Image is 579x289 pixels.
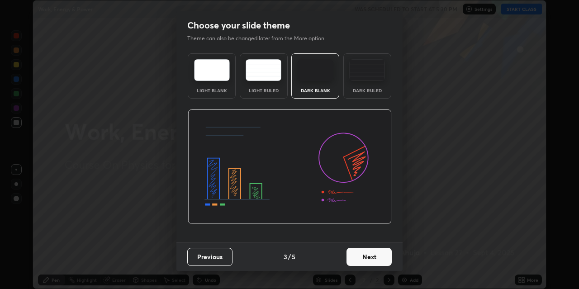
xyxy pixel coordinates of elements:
img: darkTheme.f0cc69e5.svg [298,59,333,81]
div: Dark Ruled [349,88,385,93]
h2: Choose your slide theme [187,19,290,31]
button: Previous [187,248,233,266]
button: Next [346,248,392,266]
div: Light Ruled [246,88,282,93]
h4: / [288,252,291,261]
div: Dark Blank [297,88,333,93]
img: darkRuledTheme.de295e13.svg [349,59,385,81]
h4: 5 [292,252,295,261]
img: darkThemeBanner.d06ce4a2.svg [188,109,392,224]
p: Theme can also be changed later from the More option [187,34,334,43]
h4: 3 [284,252,287,261]
div: Light Blank [194,88,230,93]
img: lightRuledTheme.5fabf969.svg [246,59,281,81]
img: lightTheme.e5ed3b09.svg [194,59,230,81]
